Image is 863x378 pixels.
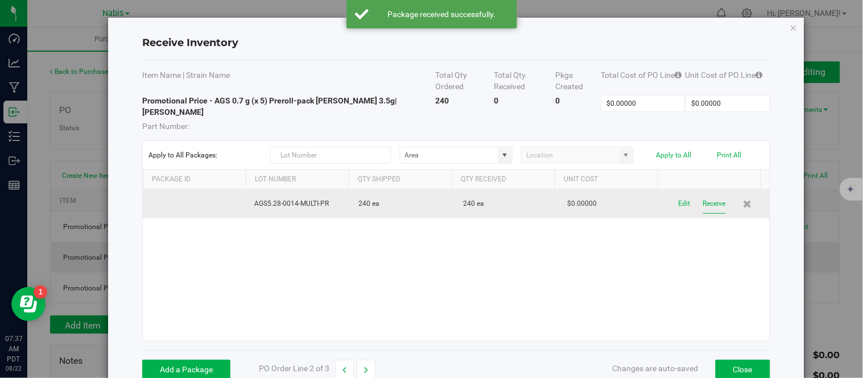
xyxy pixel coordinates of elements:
[435,69,494,95] th: Total Qty Ordered
[790,20,798,34] button: Close modal
[556,96,560,105] strong: 0
[435,96,449,105] strong: 240
[349,170,452,189] th: Qty Shipped
[456,189,561,218] td: 240 ea
[142,36,770,51] h4: Receive Inventory
[601,95,685,111] input: Total Cost
[756,71,763,79] i: Specifying a total cost will update all package costs.
[375,9,509,20] div: Package received successfully.
[11,287,46,321] iframe: Resource center
[678,194,690,214] button: Edit
[494,96,498,105] strong: 0
[259,364,329,373] span: PO Order Line 2 of 3
[142,122,189,131] span: Part Number:
[148,151,261,159] span: Apply to All Packages:
[452,170,555,189] th: Qty Received
[247,189,352,218] td: AGS5.28-0014-MULTI-PR
[400,147,498,163] input: NO DATA FOUND
[686,69,770,95] th: Unit Cost of PO Line
[142,69,435,95] th: Item Name | Strain Name
[142,96,397,117] strong: Promotional Price - AGS 0.7 g (x 5) Preroll-pack [PERSON_NAME] 3.5g | [PERSON_NAME]
[352,189,456,218] td: 240 ea
[270,147,391,164] input: Lot Number
[556,69,601,95] th: Pkgs Created
[555,170,658,189] th: Unit Cost
[656,151,691,159] button: Apply to All
[717,151,742,159] button: Print All
[675,71,682,79] i: Specifying a total cost will update all package costs.
[601,69,686,95] th: Total Cost of PO Line
[703,194,726,214] button: Receive
[494,69,555,95] th: Total Qty Received
[686,95,770,111] input: Unit Cost
[143,170,246,189] th: Package Id
[613,364,699,373] span: Changes are auto-saved
[34,285,47,299] iframe: Resource center unread badge
[246,170,349,189] th: Lot Number
[561,189,666,218] td: $0.00000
